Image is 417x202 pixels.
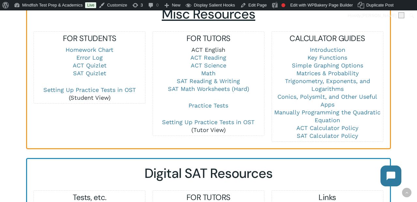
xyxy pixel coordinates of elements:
a: Howdy, [346,10,407,21]
div: Focus keyphrase not set [281,3,285,7]
a: Introduction [310,46,345,53]
a: Matrices & Probability [296,70,359,77]
a: Setting Up Practice Tests in OST [162,119,255,125]
a: ACT Calculator Policy [296,124,358,131]
a: Simple Graphing Options [292,62,363,69]
a: Conics, Polysmlt, and Other Useful Apps [277,93,377,108]
a: SAT Reading & Writing [177,78,240,84]
a: Setting Up Practice Tests in OST [43,86,136,93]
a: Key Functions [307,54,347,61]
a: Error Log [76,54,103,61]
span: [PERSON_NAME] [362,13,396,18]
a: Trigonometry, Exponents, and Logarithms [285,78,370,92]
a: Live [85,2,96,8]
span: Misc Resources [162,6,255,23]
a: Math [201,70,216,77]
a: ACT Quizlet [73,62,107,69]
h5: FOR TUTORS [153,33,264,44]
p: (Tutor View) [153,118,264,134]
h5: FOR STUDENTS [34,33,145,44]
h5: CALCULATOR GUIDES [272,33,383,44]
p: (Student View) [34,86,145,102]
a: Homework Chart [66,46,113,53]
a: SAT Calculator Policy [297,132,358,139]
a: ACT Science [191,62,226,69]
a: SAT Math Worksheets (Hard) [168,85,249,92]
a: Manually Programming the Quadratic Equation [274,109,380,123]
h2: Digital SAT Resources [34,166,383,181]
a: ACT Reading [190,54,226,61]
iframe: Chatbot [374,159,408,193]
a: Practice Tests [188,102,228,109]
a: ACT English [191,46,225,53]
a: SAT Quizlet [73,70,106,77]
